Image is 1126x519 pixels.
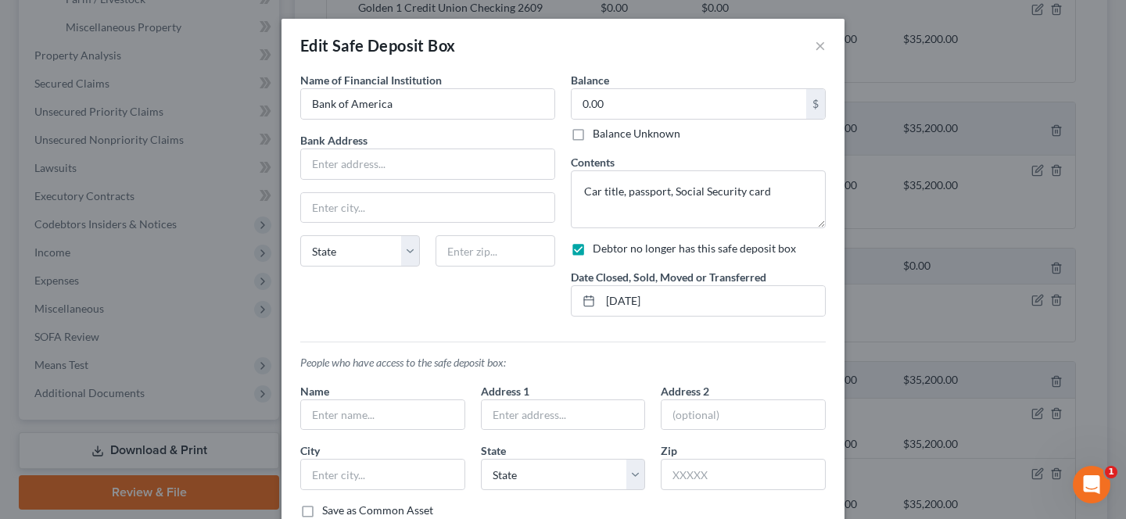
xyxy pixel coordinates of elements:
label: State [481,442,506,459]
div: $ [806,89,825,119]
div: Edit Safe Deposit Box [300,34,455,56]
input: MM/DD/YYYY [601,286,825,316]
span: Name of Financial Institution [300,73,442,87]
label: Address 1 [481,383,529,399]
p: People who have access to the safe deposit box: [300,355,826,370]
label: Debtor no longer has this safe deposit box [593,241,796,256]
input: Enter address... [301,149,554,179]
input: 0.00 [572,89,806,119]
label: Address 2 [661,383,709,399]
label: Zip [661,442,677,459]
label: Save as Common Asset [322,503,433,518]
input: Enter address... [482,400,645,430]
input: Enter zip... [436,235,555,267]
iframe: Intercom live chat [1073,466,1110,503]
input: Enter city... [301,193,554,223]
input: (optional) [662,400,825,430]
button: × [815,36,826,55]
label: Balance Unknown [593,126,680,141]
span: 1 [1105,466,1117,478]
label: Contents [571,154,615,170]
span: Date Closed, Sold, Moved or Transferred [571,270,766,284]
input: XXXXX [661,459,826,490]
label: Balance [571,72,609,88]
input: Enter name... [301,89,554,119]
label: Name [300,383,329,399]
input: Enter city... [301,460,464,489]
label: Bank Address [300,132,368,149]
label: City [300,442,320,459]
input: Enter name... [301,400,464,430]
